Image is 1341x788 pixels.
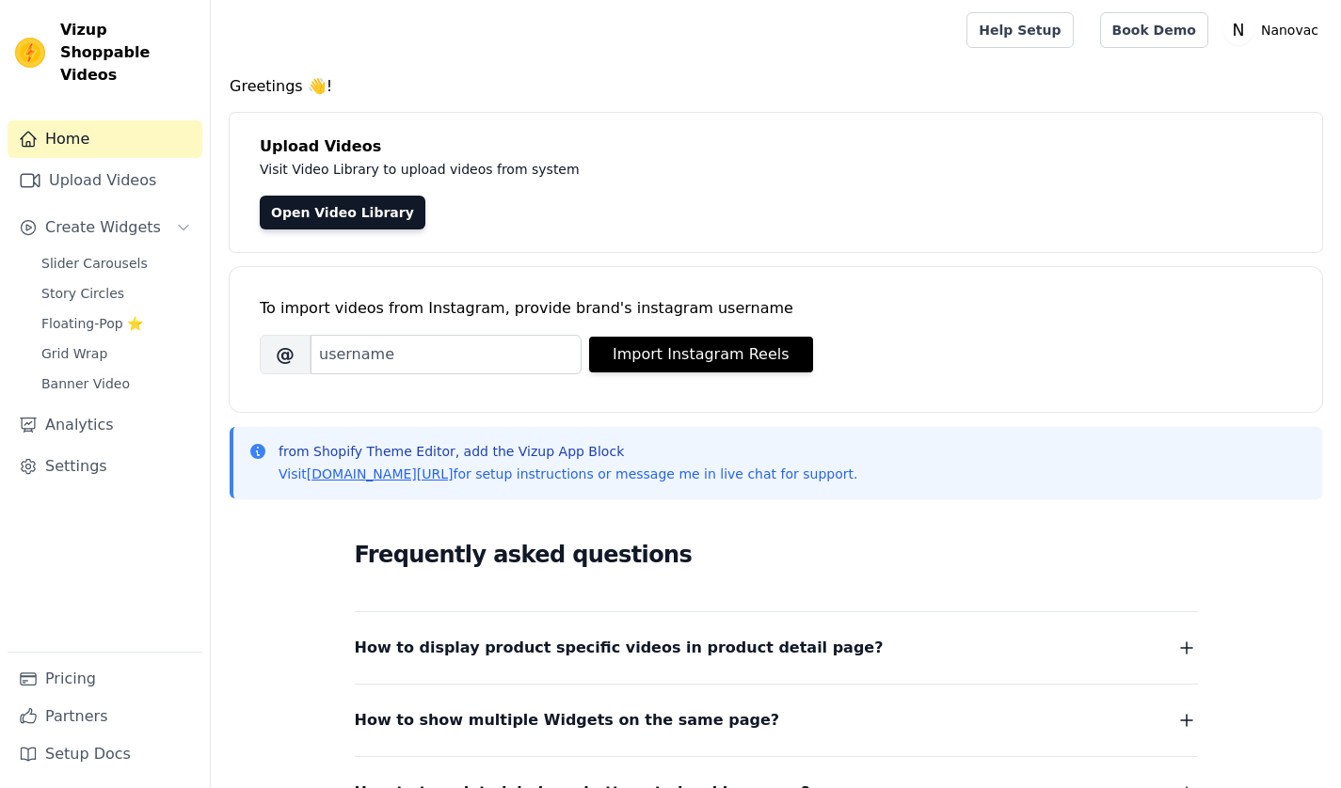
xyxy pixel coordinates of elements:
[307,466,454,481] a: [DOMAIN_NAME][URL]
[355,635,884,661] span: How to display product specific videos in product detail page?
[1253,13,1326,47] p: Nanovac
[30,250,202,276] a: Slider Carousels
[8,120,202,158] a: Home
[8,735,202,773] a: Setup Docs
[30,310,202,337] a: Floating-Pop ⭐
[41,284,124,303] span: Story Circles
[41,314,143,333] span: Floating-Pop ⭐
[1100,12,1208,48] a: Book Demo
[8,209,202,246] button: Create Widgets
[230,75,1322,98] h4: Greetings 👋!
[260,135,1292,158] h4: Upload Videos
[260,196,425,229] a: Open Video Library
[260,158,1103,181] p: Visit Video Library to upload videos from system
[8,406,202,444] a: Analytics
[311,335,582,374] input: username
[15,38,45,68] img: Vizup
[8,162,202,199] a: Upload Videos
[279,465,857,483] p: Visit for setup instructions or message me in live chat for support.
[1223,13,1326,47] button: N Nanovac
[260,335,311,374] span: @
[8,660,202,698] a: Pricing
[45,216,161,239] span: Create Widgets
[41,254,148,273] span: Slider Carousels
[260,297,1292,320] div: To import videos from Instagram, provide brand's instagram username
[966,12,1073,48] a: Help Setup
[60,19,195,87] span: Vizup Shoppable Videos
[30,370,202,397] a: Banner Video
[30,280,202,307] a: Story Circles
[30,340,202,367] a: Grid Wrap
[8,698,202,735] a: Partners
[41,374,130,393] span: Banner Video
[355,635,1198,661] button: How to display product specific videos in product detail page?
[589,337,813,372] button: Import Instagram Reels
[1232,21,1244,39] text: N
[355,707,1198,733] button: How to show multiple Widgets on the same page?
[8,448,202,485] a: Settings
[355,536,1198,574] h2: Frequently asked questions
[355,707,780,733] span: How to show multiple Widgets on the same page?
[41,344,107,363] span: Grid Wrap
[279,442,857,461] p: from Shopify Theme Editor, add the Vizup App Block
